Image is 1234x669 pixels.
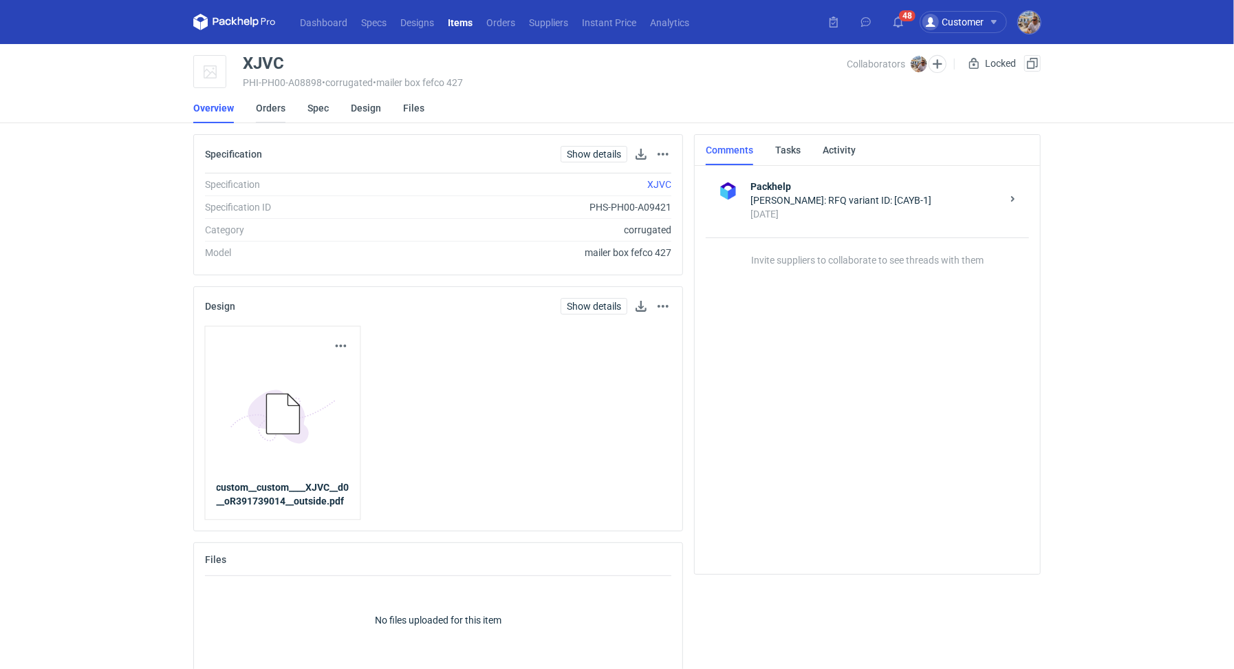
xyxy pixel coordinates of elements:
[561,146,627,162] a: Show details
[561,298,627,315] a: Show details
[333,338,349,354] button: Actions
[911,56,927,72] img: Michał Palasek
[922,14,984,30] div: Customer
[643,14,696,30] a: Analytics
[205,200,391,214] div: Specification ID
[243,55,284,72] div: XJVC
[633,298,649,315] button: Download design
[391,246,671,259] div: mailer box fefco 427
[205,178,391,191] div: Specification
[293,14,354,30] a: Dashboard
[1018,11,1041,34] img: Michał Palasek
[375,613,501,627] p: No files uploaded for this item
[750,193,1002,207] div: [PERSON_NAME]: RFQ variant ID: [CAYB-1]
[351,93,381,123] a: Design
[647,179,671,190] a: XJVC
[887,11,909,33] button: 48
[205,149,262,160] h2: Specification
[256,93,285,123] a: Orders
[354,14,393,30] a: Specs
[205,301,235,312] h2: Design
[391,223,671,237] div: corrugated
[205,246,391,259] div: Model
[633,146,649,162] button: Download specification
[205,223,391,237] div: Category
[706,237,1029,266] p: Invite suppliers to collaborate to see threads with them
[441,14,479,30] a: Items
[193,14,276,30] svg: Packhelp Pro
[403,93,424,123] a: Files
[522,14,575,30] a: Suppliers
[193,93,234,123] a: Overview
[479,14,522,30] a: Orders
[750,180,1002,193] strong: Packhelp
[775,135,801,165] a: Tasks
[750,207,1002,221] div: [DATE]
[706,135,753,165] a: Comments
[920,11,1018,33] button: Customer
[575,14,643,30] a: Instant Price
[717,180,739,202] img: Packhelp
[929,55,946,73] button: Edit collaborators
[217,481,349,509] a: custom__custom____XJVC__d0__oR391739014__outside.pdf
[217,482,349,507] strong: custom__custom____XJVC__d0__oR391739014__outside.pdf
[307,93,329,123] a: Spec
[1024,55,1041,72] button: Duplicate Item
[373,77,463,88] span: • mailer box fefco 427
[655,298,671,315] button: Actions
[205,554,226,565] h2: Files
[243,77,847,88] div: PHI-PH00-A08898
[823,135,856,165] a: Activity
[322,77,373,88] span: • corrugated
[391,200,671,214] div: PHS-PH00-A09421
[655,146,671,162] button: Actions
[966,55,1019,72] div: Locked
[393,14,441,30] a: Designs
[847,59,905,70] span: Collaborators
